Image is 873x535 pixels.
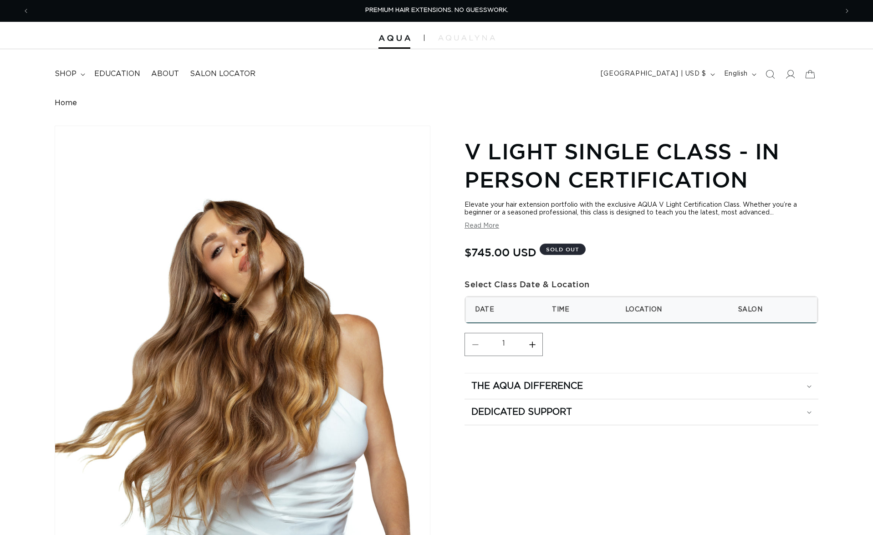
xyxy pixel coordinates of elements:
h2: The Aqua Difference [471,380,583,392]
span: English [724,69,748,79]
nav: breadcrumbs [55,99,818,107]
img: Aqua Hair Extensions [378,35,410,41]
th: Date [465,297,543,323]
button: English [719,66,760,83]
summary: Dedicated Support [465,399,818,425]
span: About [151,69,179,79]
span: $745.00 USD [465,244,536,261]
th: Time [543,297,616,323]
a: Home [55,99,77,107]
summary: The Aqua Difference [465,373,818,399]
th: Location [616,297,729,323]
span: shop [55,69,77,79]
span: Salon Locator [190,69,255,79]
a: About [146,64,184,84]
summary: shop [49,64,89,84]
a: Education [89,64,146,84]
button: Read More [465,222,499,230]
summary: Search [760,64,780,84]
span: Education [94,69,140,79]
div: Select Class Date & Location [465,277,818,291]
button: [GEOGRAPHIC_DATA] | USD $ [595,66,719,83]
div: Elevate your hair extension portfolio with the exclusive AQUA V Light Certification Class. Whethe... [465,201,818,217]
span: [GEOGRAPHIC_DATA] | USD $ [601,69,706,79]
span: Sold out [540,244,586,255]
a: Salon Locator [184,64,261,84]
img: aqualyna.com [438,35,495,41]
th: Salon [729,297,817,323]
h1: V Light Single Class - In Person Certification [465,137,818,194]
span: PREMIUM HAIR EXTENSIONS. NO GUESSWORK. [365,7,508,13]
h2: Dedicated Support [471,406,572,418]
button: Next announcement [837,2,857,20]
button: Previous announcement [16,2,36,20]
